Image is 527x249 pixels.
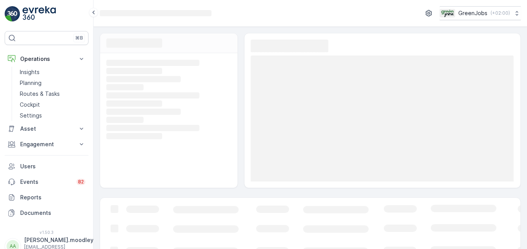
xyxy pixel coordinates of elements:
p: ⌘B [75,35,83,41]
a: Events82 [5,174,88,190]
a: Documents [5,205,88,221]
p: 82 [78,179,84,185]
a: Routes & Tasks [17,88,88,99]
a: Insights [17,67,88,78]
p: Users [20,163,85,170]
img: Green_Jobs_Logo.png [440,9,455,17]
p: ( +02:00 ) [491,10,510,16]
p: Routes & Tasks [20,90,60,98]
button: GreenJobs(+02:00) [440,6,521,20]
p: Documents [20,209,85,217]
p: Planning [20,79,42,87]
a: Settings [17,110,88,121]
p: Engagement [20,140,73,148]
p: Operations [20,55,73,63]
button: Engagement [5,137,88,152]
p: Asset [20,125,73,133]
p: Reports [20,194,85,201]
button: Asset [5,121,88,137]
p: Cockpit [20,101,40,109]
p: Insights [20,68,40,76]
p: Events [20,178,72,186]
button: Operations [5,51,88,67]
a: Planning [17,78,88,88]
p: Settings [20,112,42,119]
p: [PERSON_NAME].moodley [24,236,94,244]
span: v 1.50.3 [5,230,88,235]
img: logo_light-DOdMpM7g.png [23,6,56,22]
a: Reports [5,190,88,205]
a: Users [5,159,88,174]
a: Cockpit [17,99,88,110]
p: GreenJobs [458,9,487,17]
img: logo [5,6,20,22]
